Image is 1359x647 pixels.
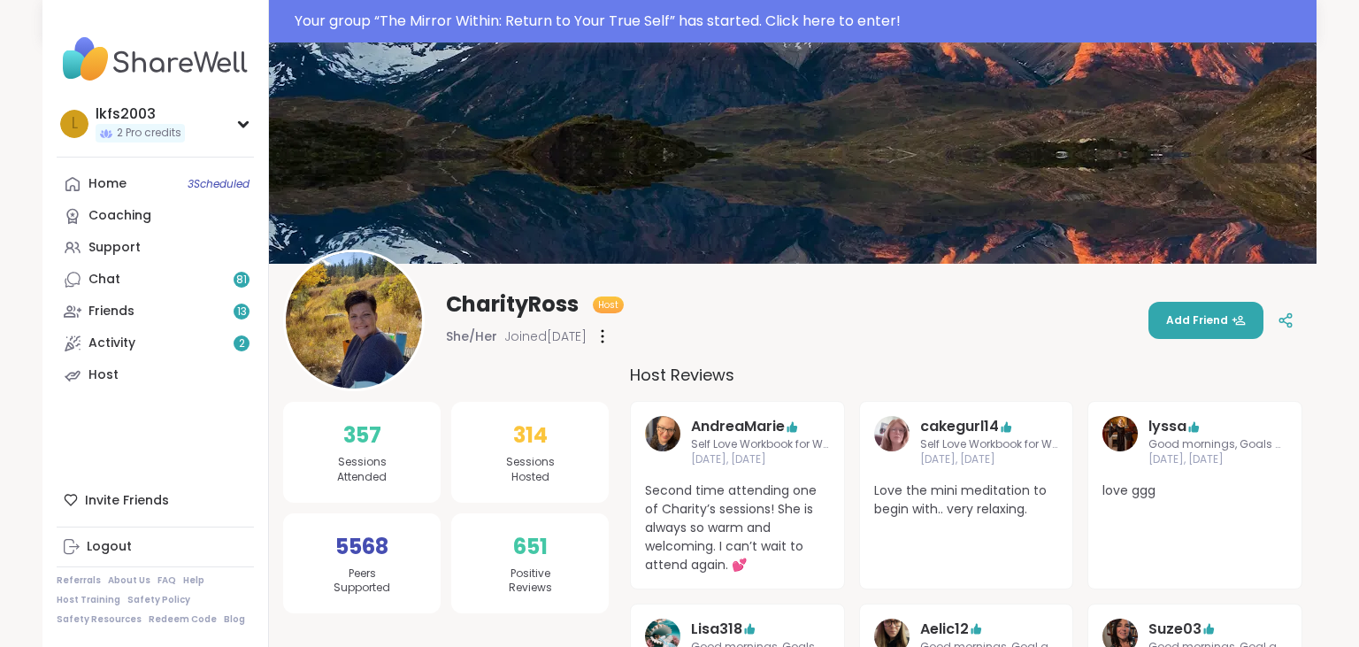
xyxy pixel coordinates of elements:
a: Redeem Code [149,613,217,626]
span: Self Love Workbook for Women [920,437,1059,452]
a: About Us [108,574,150,587]
div: Chat [88,271,120,289]
a: Friends13 [57,296,254,327]
img: banner [269,42,1317,264]
div: Invite Friends [57,484,254,516]
a: Chat81 [57,264,254,296]
span: 314 [513,420,548,451]
span: Positive Reviews [509,566,552,597]
span: Add Friend [1166,312,1246,328]
a: Suze03 [1148,619,1202,640]
a: FAQ [157,574,176,587]
span: 5568 [335,531,388,563]
span: [DATE], [DATE] [920,452,1059,467]
a: Lisa318 [691,619,742,640]
a: Support [57,232,254,264]
button: Add Friend [1148,302,1263,339]
div: Friends [88,303,134,320]
div: Support [88,239,141,257]
div: lkfs2003 [96,104,185,124]
span: 13 [237,304,247,320]
span: Sessions Hosted [506,455,555,485]
span: CharityRoss [446,290,579,319]
a: cakegurl14 [874,416,910,467]
span: [DATE], [DATE] [691,452,830,467]
img: AndreaMarie [645,416,680,451]
a: Referrals [57,574,101,587]
img: ShareWell Nav Logo [57,28,254,90]
a: AndreaMarie [691,416,785,437]
span: 81 [236,273,247,288]
a: Host Training [57,594,120,606]
a: Safety Resources [57,613,142,626]
span: Peers Supported [334,566,390,597]
a: cakegurl14 [920,416,999,437]
div: Activity [88,335,135,352]
span: Good mornings, Goals and Gratitude's [1148,437,1287,452]
div: Your group “ The Mirror Within: Return to Your True Self ” has started. Click here to enter! [295,11,1306,32]
img: CharityRoss [286,252,422,389]
span: Love the mini meditation to begin with.. very relaxing. [874,481,1059,519]
div: Home [88,175,127,193]
a: Host [57,359,254,391]
span: Joined [DATE] [504,327,587,345]
span: 2 [239,336,245,351]
a: Help [183,574,204,587]
span: Second time attending one of Charity’s sessions! She is always so warm and welcoming. I can’t wai... [645,481,830,574]
a: Home3Scheduled [57,168,254,200]
a: Aelic12 [920,619,969,640]
img: lyssa [1102,416,1138,451]
span: Host [598,298,618,312]
a: Logout [57,531,254,563]
span: l [72,112,78,135]
a: Safety Policy [127,594,190,606]
a: AndreaMarie [645,416,680,467]
span: Self Love Workbook for Women [691,437,830,452]
a: lyssa [1102,416,1138,467]
span: Sessions Attended [337,455,387,485]
img: cakegurl14 [874,416,910,451]
span: love ggg [1102,481,1287,500]
a: lyssa [1148,416,1186,437]
span: 3 Scheduled [188,177,250,191]
div: Logout [87,538,132,556]
span: 2 Pro credits [117,126,181,141]
div: Coaching [88,207,151,225]
div: Host [88,366,119,384]
span: 651 [513,531,548,563]
a: Activity2 [57,327,254,359]
a: Blog [224,613,245,626]
a: Coaching [57,200,254,232]
span: She/Her [446,327,497,345]
span: 357 [343,420,381,451]
span: [DATE], [DATE] [1148,452,1287,467]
